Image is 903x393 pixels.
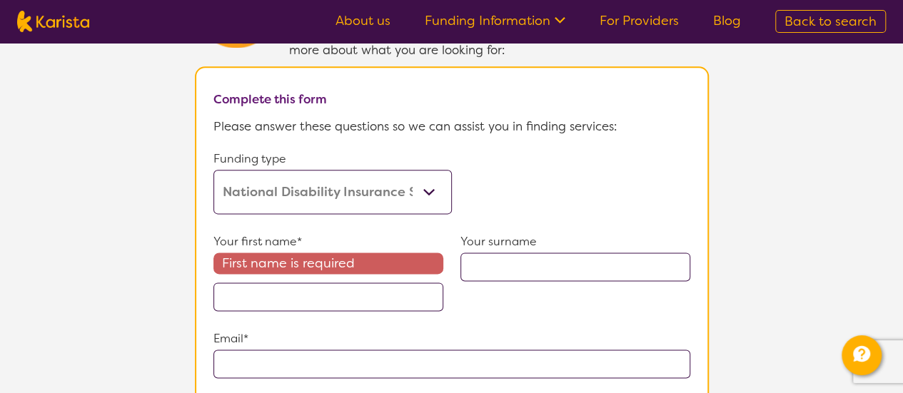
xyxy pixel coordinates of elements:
[213,252,443,274] span: First name is required
[213,91,327,107] b: Complete this form
[17,11,89,32] img: Karista logo
[842,335,882,375] button: Channel Menu
[785,13,877,30] span: Back to search
[213,231,443,252] p: Your first name*
[213,148,452,170] p: Funding type
[213,116,690,137] p: Please answer these questions so we can assist you in finding services:
[775,10,886,33] a: Back to search
[460,231,690,252] p: Your surname
[713,12,741,29] a: Blog
[600,12,679,29] a: For Providers
[425,12,565,29] a: Funding Information
[336,12,390,29] a: About us
[213,328,690,349] p: Email*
